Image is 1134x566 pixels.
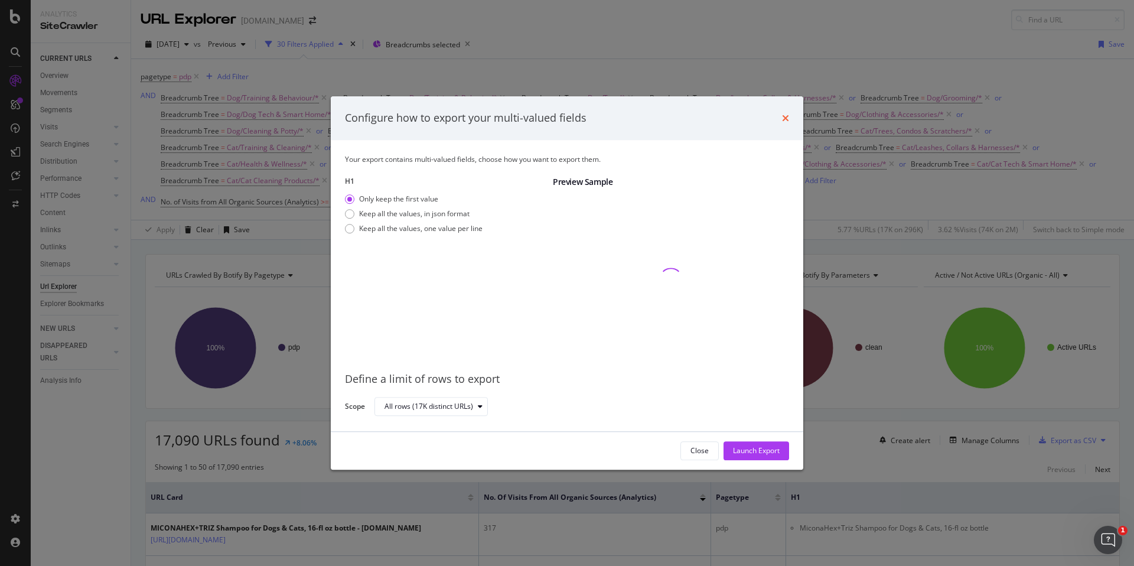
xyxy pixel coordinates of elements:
[553,176,789,188] div: Preview Sample
[359,209,470,219] div: Keep all the values, in json format
[345,110,586,126] div: Configure how to export your multi-valued fields
[359,223,483,233] div: Keep all the values, one value per line
[331,96,803,470] div: modal
[345,401,365,414] label: Scope
[374,397,488,416] button: All rows (17K distinct URLs)
[345,176,543,186] label: H1
[690,445,709,456] div: Close
[359,194,438,204] div: Only keep the first value
[345,372,789,387] div: Define a limit of rows to export
[782,110,789,126] div: times
[1094,526,1122,554] iframe: Intercom live chat
[345,209,483,219] div: Keep all the values, in json format
[345,154,789,164] div: Your export contains multi-valued fields, choose how you want to export them.
[384,403,473,410] div: All rows (17K distinct URLs)
[1118,526,1128,535] span: 1
[733,445,780,456] div: Launch Export
[680,441,719,460] button: Close
[345,194,483,204] div: Only keep the first value
[724,441,789,460] button: Launch Export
